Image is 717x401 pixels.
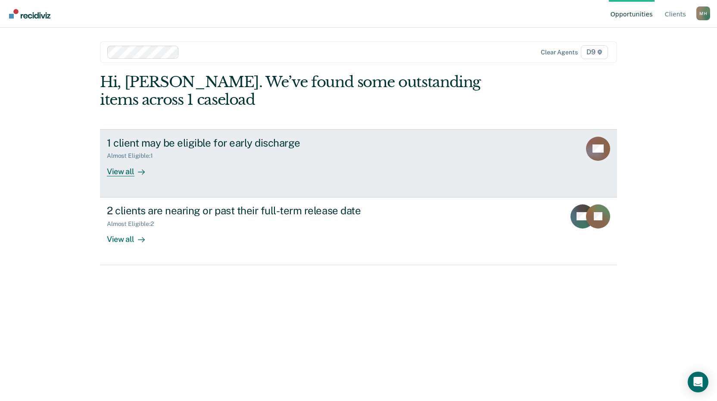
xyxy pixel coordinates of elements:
[688,372,708,392] div: Open Intercom Messenger
[100,73,514,109] div: Hi, [PERSON_NAME]. We’ve found some outstanding items across 1 caseload
[696,6,710,20] button: Profile dropdown button
[541,49,577,56] div: Clear agents
[107,220,161,228] div: Almost Eligible : 2
[107,152,160,160] div: Almost Eligible : 1
[107,227,155,244] div: View all
[9,9,50,19] img: Recidiviz
[107,160,155,176] div: View all
[107,137,409,149] div: 1 client may be eligible for early discharge
[696,6,710,20] div: M H
[581,45,608,59] span: D9
[100,129,617,197] a: 1 client may be eligible for early dischargeAlmost Eligible:1View all
[100,197,617,265] a: 2 clients are nearing or past their full-term release dateAlmost Eligible:2View all
[107,204,409,217] div: 2 clients are nearing or past their full-term release date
